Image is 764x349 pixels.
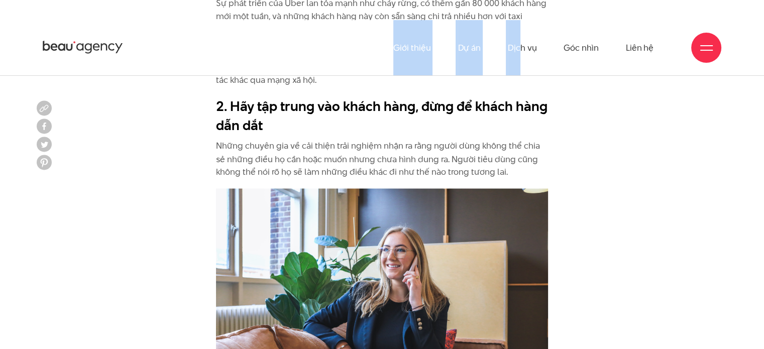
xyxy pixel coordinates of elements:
[458,20,481,75] a: Dự án
[216,140,548,178] p: Những chuyên gia về cải thiện trải nghiệm nhận ra rằng người dùng không thể chia sẻ những điều họ...
[216,97,548,135] h2: 2. Hãy tập trung vào khách hàng, đừng để khách hàng dẫn dắt
[508,20,536,75] a: Dịch vụ
[393,20,430,75] a: Giới thiệu
[564,20,598,75] a: Góc nhìn
[626,20,653,75] a: Liên hệ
